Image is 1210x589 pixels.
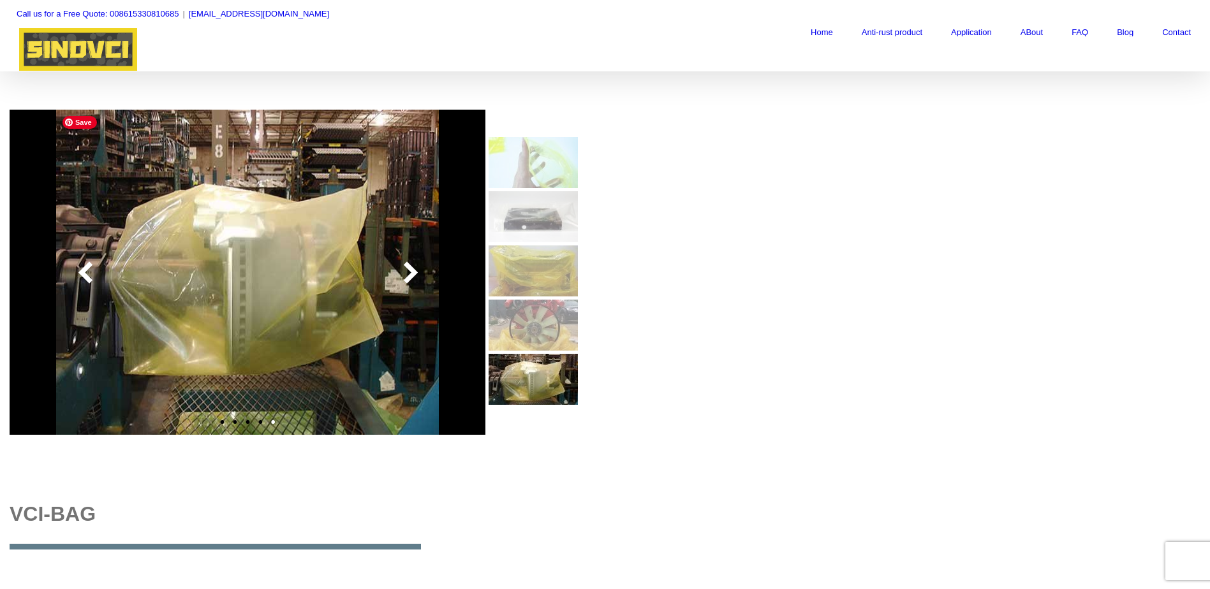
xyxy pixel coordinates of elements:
a: ABout [1021,28,1043,36]
nav: Main Menu [811,28,1191,36]
a: Home [811,28,833,36]
a: Anti-rust product [862,28,922,36]
a: Application [951,28,992,36]
a: Contact [1162,28,1191,36]
img: SINOVCI Logo [19,28,137,71]
a: [EMAIL_ADDRESS][DOMAIN_NAME] [189,9,329,18]
span: VCI-BAG [10,502,96,525]
a: Blog [1117,28,1133,36]
a: FAQ [1072,28,1088,36]
span: Save [63,116,97,129]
